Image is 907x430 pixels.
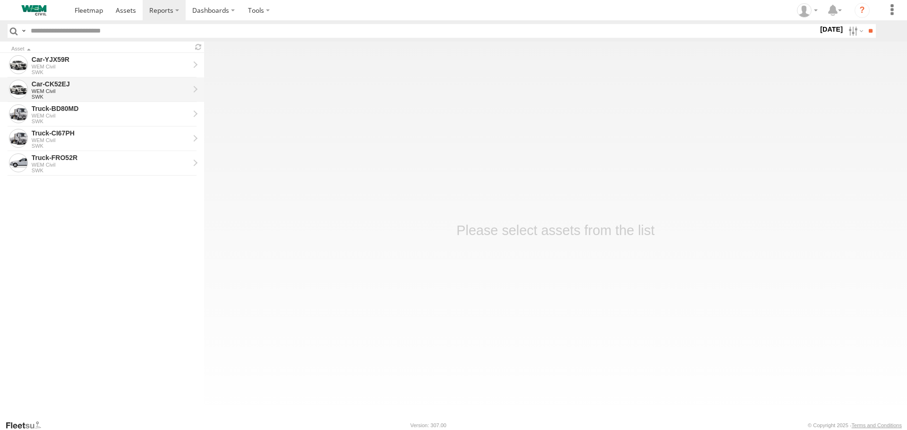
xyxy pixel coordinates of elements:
div: © Copyright 2025 - [808,422,902,428]
label: Search Query [20,24,27,38]
div: Car-YJX59R - View Asset History [32,55,189,64]
i: ? [855,3,870,18]
div: SWK [32,69,189,75]
div: WEM Civil [32,137,189,143]
div: Truck-CI67PH - View Asset History [32,129,189,137]
a: Visit our Website [5,421,49,430]
label: Search Filter Options [845,24,865,38]
a: Terms and Conditions [852,422,902,428]
div: Kevin Webb [794,3,821,17]
div: SWK [32,143,189,149]
div: WEM Civil [32,113,189,118]
div: Truck-BD80MD - View Asset History [32,104,189,113]
div: SWK [32,118,189,124]
div: WEM Civil [32,88,189,94]
div: SWK [32,94,189,100]
div: Car-CK52EJ - View Asset History [32,80,189,88]
div: Click to Sort [11,47,189,51]
span: Refresh [193,42,204,51]
div: SWK [32,168,189,173]
div: WEM Civil [32,64,189,69]
img: WEMCivilLogo.svg [9,5,59,16]
div: WEM Civil [32,162,189,168]
div: Truck-FRO52R - View Asset History [32,153,189,162]
label: [DATE] [818,24,845,34]
div: Version: 307.00 [411,422,446,428]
